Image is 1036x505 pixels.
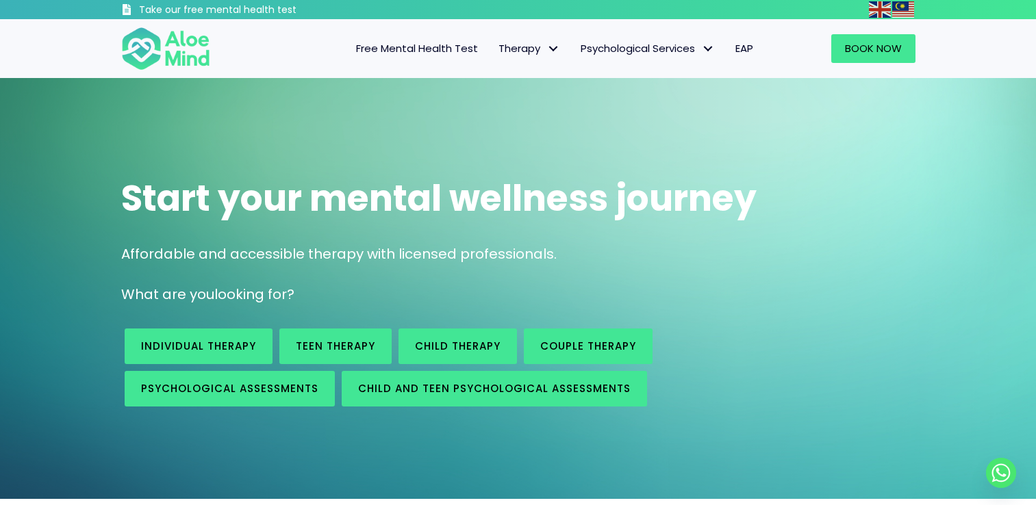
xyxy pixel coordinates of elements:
[892,1,914,18] img: ms
[121,26,210,71] img: Aloe mind Logo
[581,41,715,55] span: Psychological Services
[524,328,653,364] a: Couple therapy
[845,41,902,55] span: Book Now
[141,381,318,396] span: Psychological assessments
[121,173,757,223] span: Start your mental wellness journey
[415,339,501,353] span: Child Therapy
[498,41,560,55] span: Therapy
[725,34,763,63] a: EAP
[141,339,256,353] span: Individual therapy
[121,3,370,19] a: Take our free mental health test
[869,1,892,17] a: English
[892,1,915,17] a: Malay
[399,328,517,364] a: Child Therapy
[570,34,725,63] a: Psychological ServicesPsychological Services: submenu
[698,39,718,59] span: Psychological Services: submenu
[346,34,488,63] a: Free Mental Health Test
[121,244,915,264] p: Affordable and accessible therapy with licensed professionals.
[214,285,294,304] span: looking for?
[488,34,570,63] a: TherapyTherapy: submenu
[296,339,375,353] span: Teen Therapy
[279,328,392,364] a: Teen Therapy
[986,458,1016,488] a: Whatsapp
[540,339,636,353] span: Couple therapy
[125,371,335,406] a: Psychological assessments
[125,328,273,364] a: Individual therapy
[831,34,915,63] a: Book Now
[735,41,753,55] span: EAP
[139,3,370,17] h3: Take our free mental health test
[869,1,891,18] img: en
[121,285,214,304] span: What are you
[544,39,564,59] span: Therapy: submenu
[358,381,631,396] span: Child and Teen Psychological assessments
[342,371,647,406] a: Child and Teen Psychological assessments
[228,34,763,63] nav: Menu
[356,41,478,55] span: Free Mental Health Test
